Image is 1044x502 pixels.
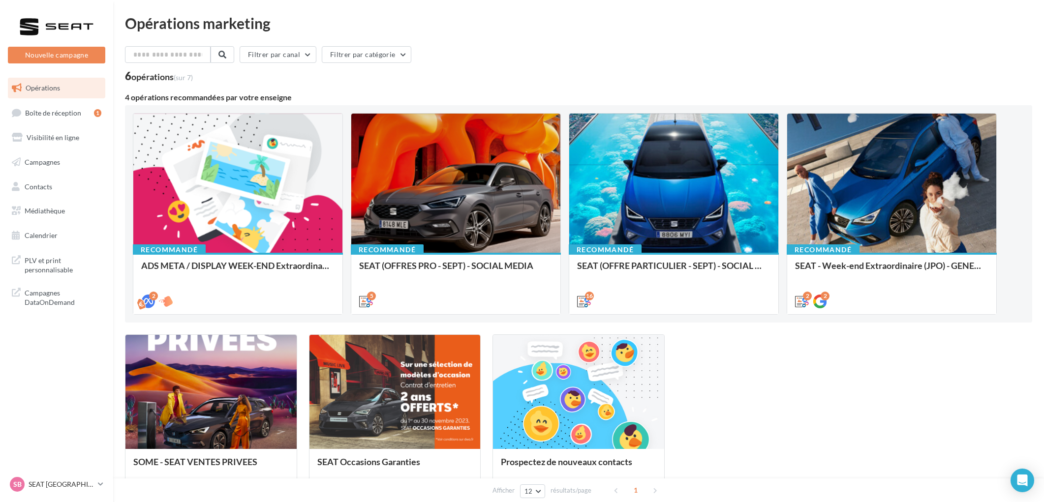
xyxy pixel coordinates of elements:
span: SB [13,479,22,489]
div: Prospectez de nouveaux contacts [501,457,656,476]
span: Médiathèque [25,207,65,215]
span: Campagnes [25,158,60,166]
div: Recommandé [569,244,642,255]
a: Opérations [6,78,107,98]
a: Visibilité en ligne [6,127,107,148]
button: Filtrer par catégorie [322,46,411,63]
div: SOME - SEAT VENTES PRIVEES [133,457,289,476]
a: Campagnes DataOnDemand [6,282,107,311]
div: SEAT - Week-end Extraordinaire (JPO) - GENERIQUE SEPT / OCTOBRE [795,261,988,280]
div: 6 [125,71,193,82]
button: Nouvelle campagne [8,47,105,63]
span: Afficher [492,486,515,495]
span: Boîte de réception [25,108,81,117]
div: Recommandé [787,244,860,255]
span: Visibilité en ligne [27,133,79,142]
span: Calendrier [25,231,58,239]
div: opérations [131,72,193,81]
div: Opérations marketing [125,16,1032,30]
div: SEAT Occasions Garanties [317,457,473,476]
div: ADS META / DISPLAY WEEK-END Extraordinaire (JPO) Septembre 2025 [141,261,335,280]
span: PLV et print personnalisable [25,254,101,275]
span: (sur 7) [174,73,193,82]
div: SEAT (OFFRES PRO - SEPT) - SOCIAL MEDIA [359,261,553,280]
a: Contacts [6,177,107,197]
div: 4 opérations recommandées par votre enseigne [125,93,1032,101]
div: 1 [94,109,101,117]
div: 5 [367,292,376,300]
a: PLV et print personnalisable [6,250,107,279]
span: 12 [524,487,533,495]
a: SB SEAT [GEOGRAPHIC_DATA] [8,475,105,494]
p: SEAT [GEOGRAPHIC_DATA] [29,479,94,489]
div: 2 [821,292,829,300]
a: Calendrier [6,225,107,246]
div: 2 [803,292,812,300]
span: Campagnes DataOnDemand [25,286,101,307]
div: 16 [585,292,594,300]
a: Campagnes [6,152,107,173]
button: Filtrer par canal [240,46,316,63]
span: Opérations [26,84,60,92]
div: SEAT (OFFRE PARTICULIER - SEPT) - SOCIAL MEDIA [577,261,770,280]
div: Open Intercom Messenger [1011,469,1034,492]
span: 1 [628,482,644,498]
a: Médiathèque [6,201,107,221]
div: Recommandé [133,244,206,255]
span: résultats/page [551,486,591,495]
button: 12 [520,484,545,498]
span: Contacts [25,182,52,190]
a: Boîte de réception1 [6,102,107,123]
div: 2 [149,292,158,300]
div: Recommandé [351,244,424,255]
